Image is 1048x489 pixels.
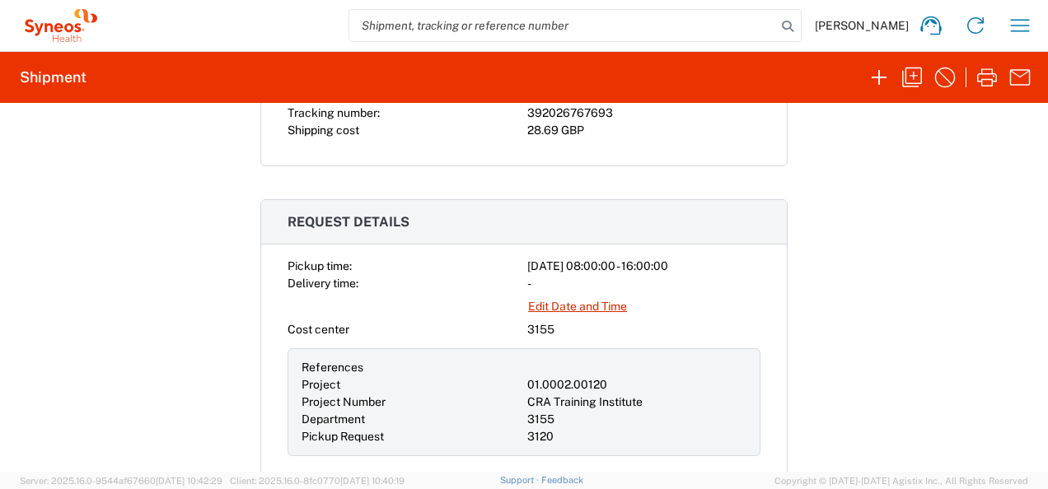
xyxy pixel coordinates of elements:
div: [DATE] 08:00:00 - 16:00:00 [527,258,760,275]
div: 392026767693 [527,105,760,122]
span: Request details [288,214,409,230]
h2: Shipment [20,68,87,87]
span: Delivery time: [288,277,358,290]
span: [DATE] 10:40:19 [340,476,405,486]
span: Pickup time: [288,259,352,272]
a: Support [500,475,541,485]
div: 28.69 GBP [527,122,760,139]
div: 01.0002.00120 [527,376,746,394]
input: Shipment, tracking or reference number [349,10,776,41]
span: Client: 2025.16.0-8fc0770 [230,476,405,486]
span: [DATE] 10:42:29 [156,476,222,486]
span: References [302,361,363,374]
span: Tracking number: [288,106,380,119]
div: Department [302,411,521,428]
div: Project Number [302,394,521,411]
div: Project [302,376,521,394]
span: Copyright © [DATE]-[DATE] Agistix Inc., All Rights Reserved [774,473,1028,488]
div: Pickup Request [302,428,521,445]
div: 3120 [527,428,746,445]
div: 3155 [527,411,746,428]
div: 3155 [527,321,760,338]
span: Shipping cost [288,123,359,137]
div: CRA Training Institute [527,394,746,411]
div: - [527,275,760,292]
a: Feedback [541,475,583,485]
a: Edit Date and Time [527,292,628,321]
span: Cost center [288,323,349,336]
span: Server: 2025.16.0-9544af67660 [20,476,222,486]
